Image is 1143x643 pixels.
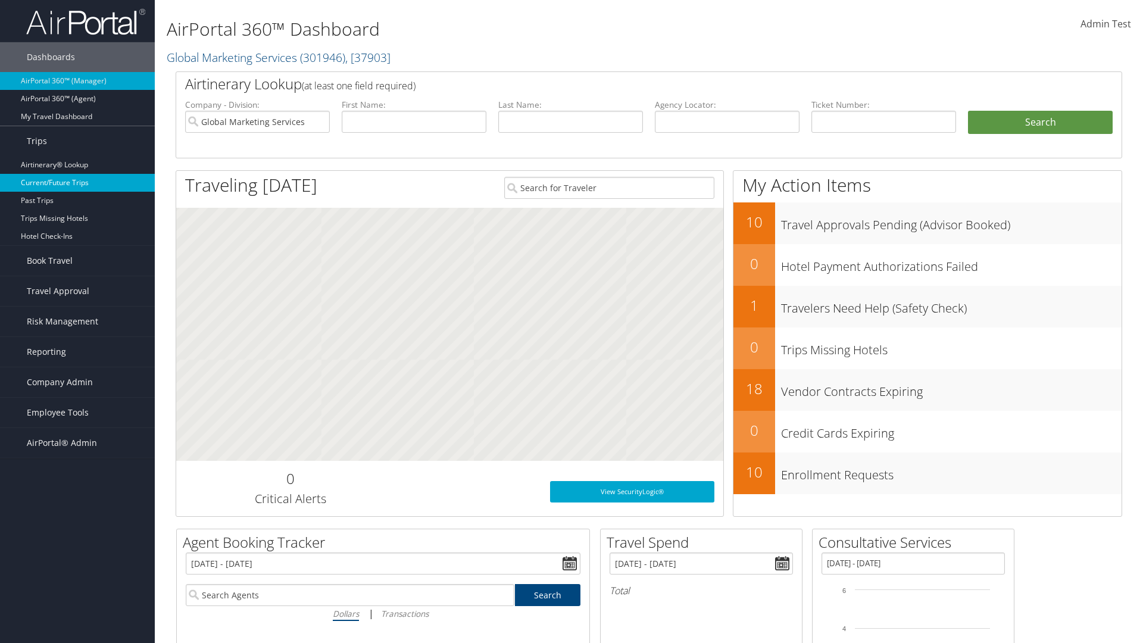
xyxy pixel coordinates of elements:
h2: 0 [185,469,395,489]
h2: 1 [733,295,775,316]
h2: Travel Spend [607,532,802,553]
a: Admin Test [1080,6,1131,43]
label: Last Name: [498,99,643,111]
span: Risk Management [27,307,98,336]
a: View SecurityLogic® [550,481,714,502]
h3: Critical Alerts [185,491,395,507]
h3: Travelers Need Help (Safety Check) [781,294,1122,317]
h2: Agent Booking Tracker [183,532,589,553]
tspan: 6 [842,587,846,594]
h2: 0 [733,420,775,441]
h3: Credit Cards Expiring [781,419,1122,442]
h1: My Action Items [733,173,1122,198]
label: Ticket Number: [811,99,956,111]
label: Agency Locator: [655,99,800,111]
a: Search [515,584,581,606]
h2: 18 [733,379,775,399]
a: 10Enrollment Requests [733,452,1122,494]
span: Book Travel [27,246,73,276]
input: Search for Traveler [504,177,714,199]
img: airportal-logo.png [26,8,145,36]
i: Transactions [381,608,429,619]
a: 1Travelers Need Help (Safety Check) [733,286,1122,327]
span: Reporting [27,337,66,367]
a: 10Travel Approvals Pending (Advisor Booked) [733,202,1122,244]
h2: 0 [733,337,775,357]
h2: Consultative Services [819,532,1014,553]
h2: Airtinerary Lookup [185,74,1034,94]
h3: Vendor Contracts Expiring [781,377,1122,400]
h1: AirPortal 360™ Dashboard [167,17,810,42]
h2: 10 [733,212,775,232]
tspan: 4 [842,625,846,632]
a: Global Marketing Services [167,49,391,65]
label: Company - Division: [185,99,330,111]
h3: Trips Missing Hotels [781,336,1122,358]
span: Employee Tools [27,398,89,427]
span: Company Admin [27,367,93,397]
span: Admin Test [1080,17,1131,30]
span: Trips [27,126,47,156]
div: | [186,606,580,621]
h1: Traveling [DATE] [185,173,317,198]
span: (at least one field required) [302,79,416,92]
i: Dollars [333,608,359,619]
h3: Travel Approvals Pending (Advisor Booked) [781,211,1122,233]
button: Search [968,111,1113,135]
h3: Enrollment Requests [781,461,1122,483]
a: 18Vendor Contracts Expiring [733,369,1122,411]
span: ( 301946 ) [300,49,345,65]
span: Dashboards [27,42,75,72]
a: 0Hotel Payment Authorizations Failed [733,244,1122,286]
a: 0Credit Cards Expiring [733,411,1122,452]
span: AirPortal® Admin [27,428,97,458]
span: , [ 37903 ] [345,49,391,65]
h3: Hotel Payment Authorizations Failed [781,252,1122,275]
label: First Name: [342,99,486,111]
h2: 10 [733,462,775,482]
a: 0Trips Missing Hotels [733,327,1122,369]
input: Search Agents [186,584,514,606]
h2: 0 [733,254,775,274]
h6: Total [610,584,793,597]
span: Travel Approval [27,276,89,306]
